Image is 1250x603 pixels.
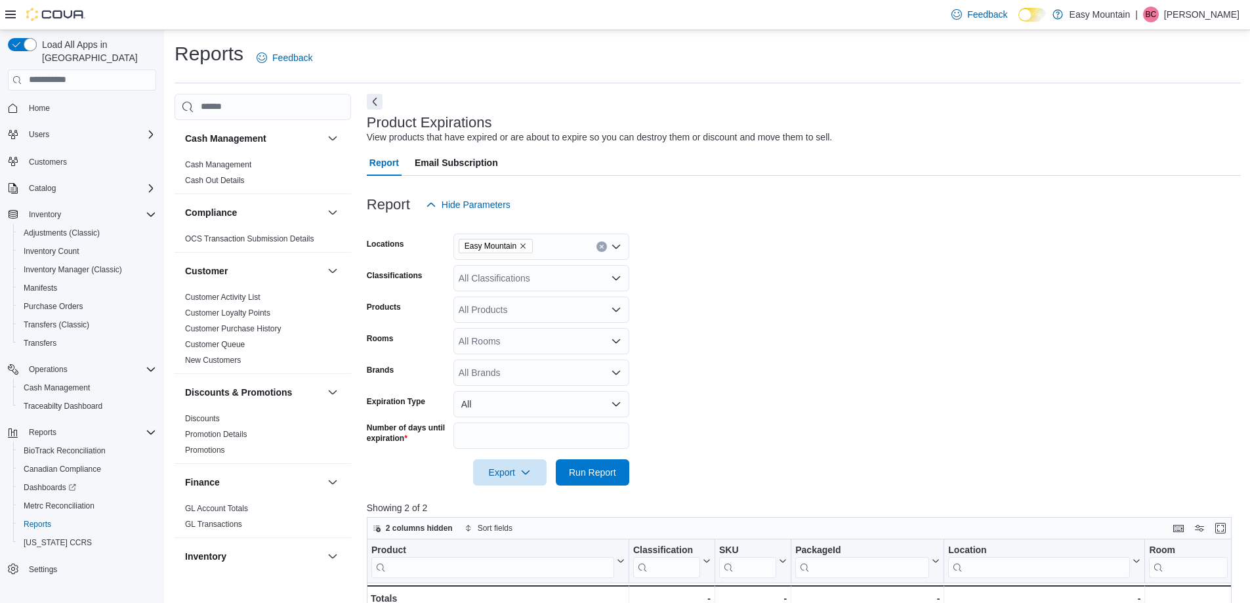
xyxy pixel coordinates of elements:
[795,545,929,557] div: PackageId
[18,335,156,351] span: Transfers
[185,159,251,170] span: Cash Management
[29,209,61,220] span: Inventory
[367,197,410,213] h3: Report
[13,279,161,297] button: Manifests
[946,1,1012,28] a: Feedback
[24,320,89,330] span: Transfers (Classic)
[1213,520,1228,536] button: Enter fullscreen
[185,339,245,350] span: Customer Queue
[367,501,1241,514] p: Showing 2 of 2
[611,273,621,283] button: Open list of options
[596,241,607,252] button: Clear input
[367,302,401,312] label: Products
[13,397,161,415] button: Traceabilty Dashboard
[24,362,73,377] button: Operations
[719,545,776,557] div: SKU
[442,198,510,211] span: Hide Parameters
[24,264,122,275] span: Inventory Manager (Classic)
[325,474,341,490] button: Finance
[185,264,322,278] button: Customer
[24,561,156,577] span: Settings
[3,98,161,117] button: Home
[13,260,161,279] button: Inventory Manager (Classic)
[1070,7,1131,22] p: Easy Mountain
[611,336,621,346] button: Open list of options
[29,103,50,114] span: Home
[18,535,156,551] span: Washington CCRS
[185,504,248,513] a: GL Account Totals
[325,205,341,220] button: Compliance
[13,442,161,460] button: BioTrack Reconciliation
[24,425,156,440] span: Reports
[24,562,62,577] a: Settings
[1149,545,1238,578] button: Room
[185,293,260,302] a: Customer Activity List
[185,503,248,514] span: GL Account Totals
[421,192,516,218] button: Hide Parameters
[3,125,161,144] button: Users
[185,206,237,219] h3: Compliance
[1135,7,1138,22] p: |
[185,414,220,423] a: Discounts
[633,545,700,557] div: Classification
[185,308,270,318] span: Customer Loyalty Points
[13,533,161,552] button: [US_STATE] CCRS
[367,239,404,249] label: Locations
[948,545,1130,578] div: Location
[371,545,614,557] div: Product
[556,459,629,486] button: Run Report
[18,317,94,333] a: Transfers (Classic)
[185,355,241,365] span: New Customers
[3,152,161,171] button: Customers
[795,545,929,578] div: Package URL
[18,516,56,532] a: Reports
[185,445,225,455] span: Promotions
[24,180,156,196] span: Catalog
[13,497,161,515] button: Metrc Reconciliation
[795,545,940,578] button: PackageId
[325,263,341,279] button: Customer
[29,564,57,575] span: Settings
[325,385,341,400] button: Discounts & Promotions
[967,8,1007,21] span: Feedback
[473,459,547,486] button: Export
[13,379,161,397] button: Cash Management
[948,545,1140,578] button: Location
[24,501,94,511] span: Metrc Reconciliation
[29,427,56,438] span: Reports
[185,429,247,440] span: Promotion Details
[386,523,453,533] span: 2 columns hidden
[633,545,700,578] div: Classification
[37,38,156,64] span: Load All Apps in [GEOGRAPHIC_DATA]
[24,207,66,222] button: Inventory
[13,242,161,260] button: Inventory Count
[367,333,394,344] label: Rooms
[24,127,54,142] button: Users
[18,461,156,477] span: Canadian Compliance
[24,338,56,348] span: Transfers
[611,304,621,315] button: Open list of options
[367,131,832,144] div: View products that have expired or are about to expire so you can destroy them or discount and mo...
[459,520,518,536] button: Sort fields
[18,280,156,296] span: Manifests
[18,317,156,333] span: Transfers (Classic)
[175,41,243,67] h1: Reports
[29,364,68,375] span: Operations
[13,224,161,242] button: Adjustments (Classic)
[719,545,787,578] button: SKU
[1149,545,1228,578] div: Room
[18,243,156,259] span: Inventory Count
[13,460,161,478] button: Canadian Compliance
[175,289,351,373] div: Customer
[369,150,399,176] span: Report
[24,153,156,169] span: Customers
[13,515,161,533] button: Reports
[185,234,314,244] span: OCS Transaction Submission Details
[29,157,67,167] span: Customers
[18,498,100,514] a: Metrc Reconciliation
[29,129,49,140] span: Users
[18,299,156,314] span: Purchase Orders
[24,362,156,377] span: Operations
[367,520,458,536] button: 2 columns hidden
